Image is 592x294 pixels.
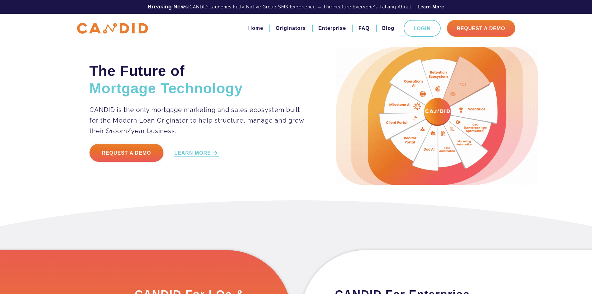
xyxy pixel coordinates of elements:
[418,4,444,10] a: Learn More
[404,20,441,37] a: Login
[89,80,243,96] span: Mortgage Technology
[89,62,305,97] h2: The Future of
[248,23,263,34] a: Home
[174,150,219,157] a: LEARN MORE
[77,23,148,34] img: CANDID APP
[359,23,370,34] a: FAQ
[318,23,346,34] a: Enterprise
[382,23,394,34] a: Blog
[336,47,538,185] img: Candid Hero Image
[447,20,515,37] a: Request A Demo
[148,4,190,10] b: Breaking News:
[276,23,306,34] a: Originators
[89,144,164,162] a: Request a Demo
[89,105,305,136] p: CANDID is the only mortgage marketing and sales ecosystem built for the Modern Loan Originator to...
